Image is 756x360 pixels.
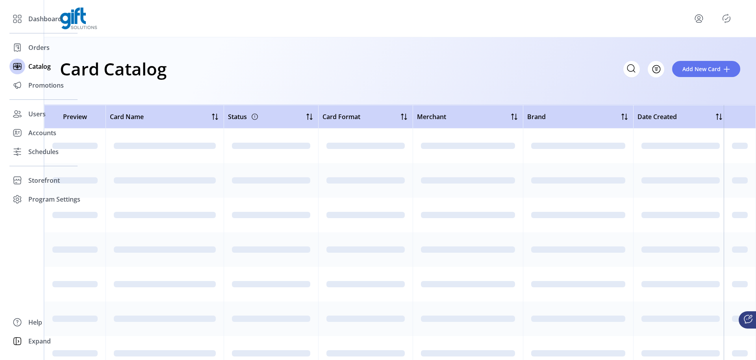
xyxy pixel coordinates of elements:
span: Users [28,109,46,119]
span: Card Format [322,112,360,121]
span: Add New Card [682,65,721,73]
span: Promotions [28,81,64,90]
button: Publisher Panel [720,12,733,25]
span: Merchant [417,112,446,121]
span: Date Created [637,112,677,121]
span: Storefront [28,176,60,185]
button: Filter Button [648,61,664,77]
input: Search [623,61,640,77]
button: menu [693,12,705,25]
button: Add New Card [672,61,740,77]
span: Dashboard [28,14,62,24]
span: Catalog [28,62,51,71]
span: Expand [28,336,51,346]
span: Schedules [28,147,59,156]
span: Program Settings [28,195,80,204]
span: Brand [527,112,546,121]
span: Card Name [110,112,144,121]
h1: Card Catalog [60,55,167,83]
span: Accounts [28,128,56,138]
span: Orders [28,43,50,52]
div: Status [228,110,259,123]
img: logo [60,7,97,29]
span: Help [28,318,42,327]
